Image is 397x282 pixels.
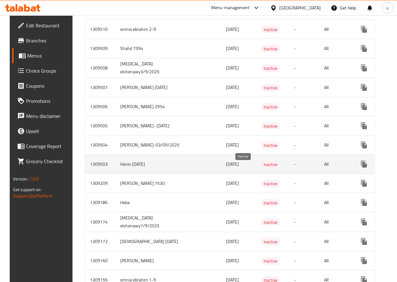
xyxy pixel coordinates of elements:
[115,39,187,58] td: Shahd 7594
[319,58,351,78] td: All
[226,257,239,265] span: [DATE]
[85,155,115,174] td: 1309503
[261,141,280,149] div: Inactive
[85,193,115,212] td: 1309186
[261,257,280,265] span: Inactive
[289,116,319,135] td: -
[372,41,387,56] button: Change Status
[12,33,76,48] a: Branches
[211,4,250,12] div: Menu-management
[26,158,71,165] span: Grocery Checklist
[386,4,389,11] span: a
[12,139,76,154] a: Coverage Report
[289,135,319,155] td: -
[319,251,351,270] td: All
[12,78,76,93] a: Coupons
[372,176,387,191] button: Change Status
[12,108,76,124] a: Menu disclaimer
[289,251,319,270] td: -
[27,52,71,59] span: Menus
[26,142,71,150] span: Coverage Report
[115,78,187,97] td: [PERSON_NAME] [DATE]
[372,137,387,152] button: Change Status
[85,39,115,58] td: 1309509
[226,160,239,168] span: [DATE]
[115,135,187,155] td: [PERSON_NAME]-03/09/2025
[261,103,280,111] span: Inactive
[319,20,351,39] td: All
[289,20,319,39] td: -
[357,118,372,133] button: more
[13,175,28,183] span: Version:
[289,39,319,58] td: -
[261,122,280,130] div: Inactive
[372,118,387,133] button: Change Status
[261,45,280,53] span: Inactive
[319,97,351,116] td: All
[319,212,351,232] td: All
[226,218,239,226] span: [DATE]
[261,161,280,168] span: Inactive
[85,97,115,116] td: 1309506
[289,155,319,174] td: -
[12,63,76,78] a: Choice Groups
[261,142,280,149] span: Inactive
[357,60,372,75] button: more
[115,193,187,212] td: Heba
[226,64,239,72] span: [DATE]
[115,174,187,193] td: [PERSON_NAME] 7530
[372,214,387,229] button: Change Status
[357,253,372,268] button: more
[261,238,280,246] span: Inactive
[289,232,319,251] td: -
[26,97,71,105] span: Promotions
[226,44,239,53] span: [DATE]
[12,93,76,108] a: Promotions
[85,251,115,270] td: 1309160
[261,26,280,33] span: Inactive
[261,218,280,226] div: Inactive
[319,174,351,193] td: All
[115,20,187,39] td: omnia ebrahim 2-9
[261,64,280,72] div: Inactive
[85,58,115,78] td: 1309508
[115,232,187,251] td: [DEMOGRAPHIC_DATA] [DATE]
[26,127,71,135] span: Upsell
[357,80,372,95] button: more
[26,37,71,44] span: Branches
[372,195,387,210] button: Change Status
[85,174,115,193] td: 1309209
[289,78,319,97] td: -
[261,219,280,226] span: Inactive
[12,18,76,33] a: Edit Restaurant
[226,25,239,33] span: [DATE]
[357,214,372,229] button: more
[85,135,115,155] td: 1309504
[85,116,115,135] td: 1309505
[261,180,280,187] div: Inactive
[279,4,321,11] div: [GEOGRAPHIC_DATA]
[226,237,239,246] span: [DATE]
[357,176,372,191] button: more
[372,99,387,114] button: Change Status
[261,65,280,72] span: Inactive
[12,48,76,63] a: Menus
[372,157,387,172] button: Change Status
[261,123,280,130] span: Inactive
[319,193,351,212] td: All
[226,122,239,130] span: [DATE]
[319,232,351,251] td: All
[372,60,387,75] button: Change Status
[319,135,351,155] td: All
[85,20,115,39] td: 1309510
[115,155,187,174] td: Hanin [DATE]
[85,232,115,251] td: 1309172
[226,179,239,187] span: [DATE]
[261,84,280,91] span: Inactive
[85,212,115,232] td: 1309174
[261,199,280,207] div: Inactive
